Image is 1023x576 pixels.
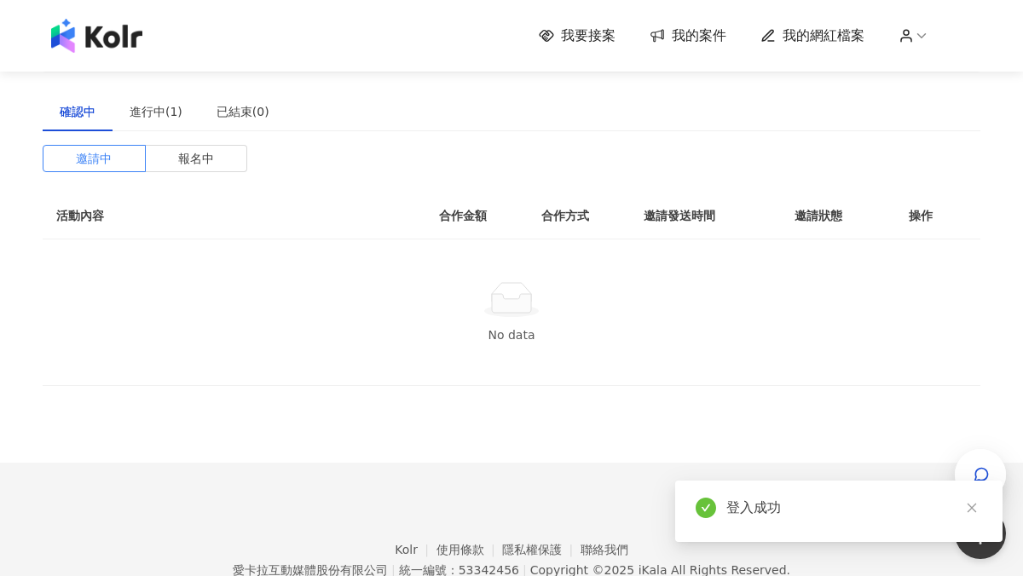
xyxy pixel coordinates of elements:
th: 邀請狀態 [781,193,895,239]
a: 我的網紅檔案 [760,26,864,45]
span: check-circle [696,498,716,518]
img: logo [51,19,142,53]
th: 合作方式 [528,193,630,239]
th: 操作 [895,193,980,239]
span: 邀請中 [76,146,112,171]
span: 我的網紅檔案 [783,26,864,45]
span: 我要接案 [561,26,616,45]
a: 使用條款 [436,543,503,556]
div: 確認中 [60,102,95,121]
span: close [966,502,978,514]
a: 我的案件 [650,26,726,45]
div: 登入成功 [726,498,982,518]
span: 我的案件 [672,26,726,45]
a: 隱私權保護 [502,543,581,556]
div: 進行中(1) [130,102,182,121]
div: No data [63,325,960,344]
th: 邀請發送時間 [630,193,781,239]
a: 我要接案 [539,26,616,45]
a: 聯絡我們 [581,543,628,556]
th: 合作金額 [425,193,528,239]
a: Kolr [395,543,436,556]
th: 活動內容 [43,193,384,239]
span: 報名中 [178,146,214,171]
div: 已結束(0) [217,102,269,121]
